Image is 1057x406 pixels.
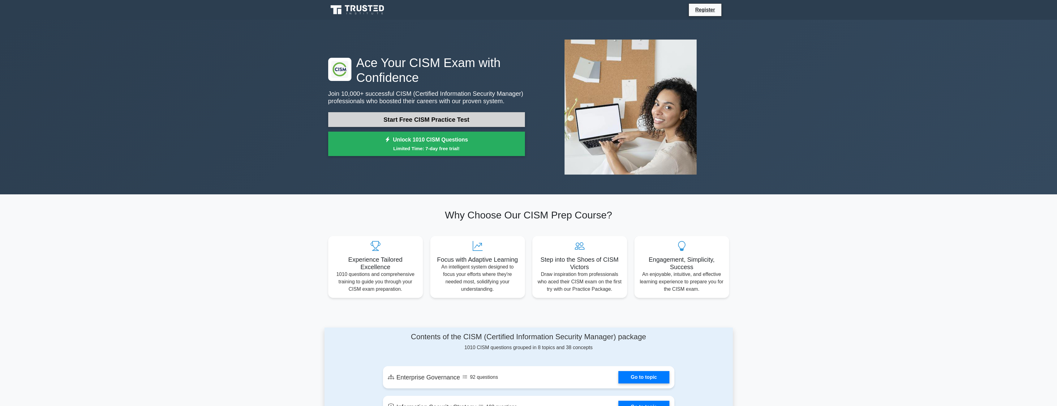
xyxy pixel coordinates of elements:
[537,256,622,271] h5: Step into the Shoes of CISM Victors
[328,209,729,221] h2: Why Choose Our CISM Prep Course?
[639,271,724,293] p: An enjoyable, intuitive, and effective learning experience to prepare you for the CISM exam.
[435,256,520,263] h5: Focus with Adaptive Learning
[618,371,669,383] a: Go to topic
[333,256,418,271] h5: Experience Tailored Excellence
[328,112,525,127] a: Start Free CISM Practice Test
[328,90,525,105] p: Join 10,000+ successful CISM (Certified Information Security Manager) professionals who boosted t...
[383,332,674,351] div: 1010 CISM questions grouped in 8 topics and 38 concepts
[336,145,517,152] small: Limited Time: 7-day free trial!
[328,55,525,85] h1: Ace Your CISM Exam with Confidence
[537,271,622,293] p: Draw inspiration from professionals who aced their CISM exam on the first try with our Practice P...
[383,332,674,341] h4: Contents of the CISM (Certified Information Security Manager) package
[639,256,724,271] h5: Engagement, Simplicity, Success
[333,271,418,293] p: 1010 questions and comprehensive training to guide you through your CISM exam preparation.
[691,6,719,14] a: Register
[328,132,525,156] a: Unlock 1010 CISM QuestionsLimited Time: 7-day free trial!
[435,263,520,293] p: An intelligent system designed to focus your efforts where they're needed most, solidifying your ...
